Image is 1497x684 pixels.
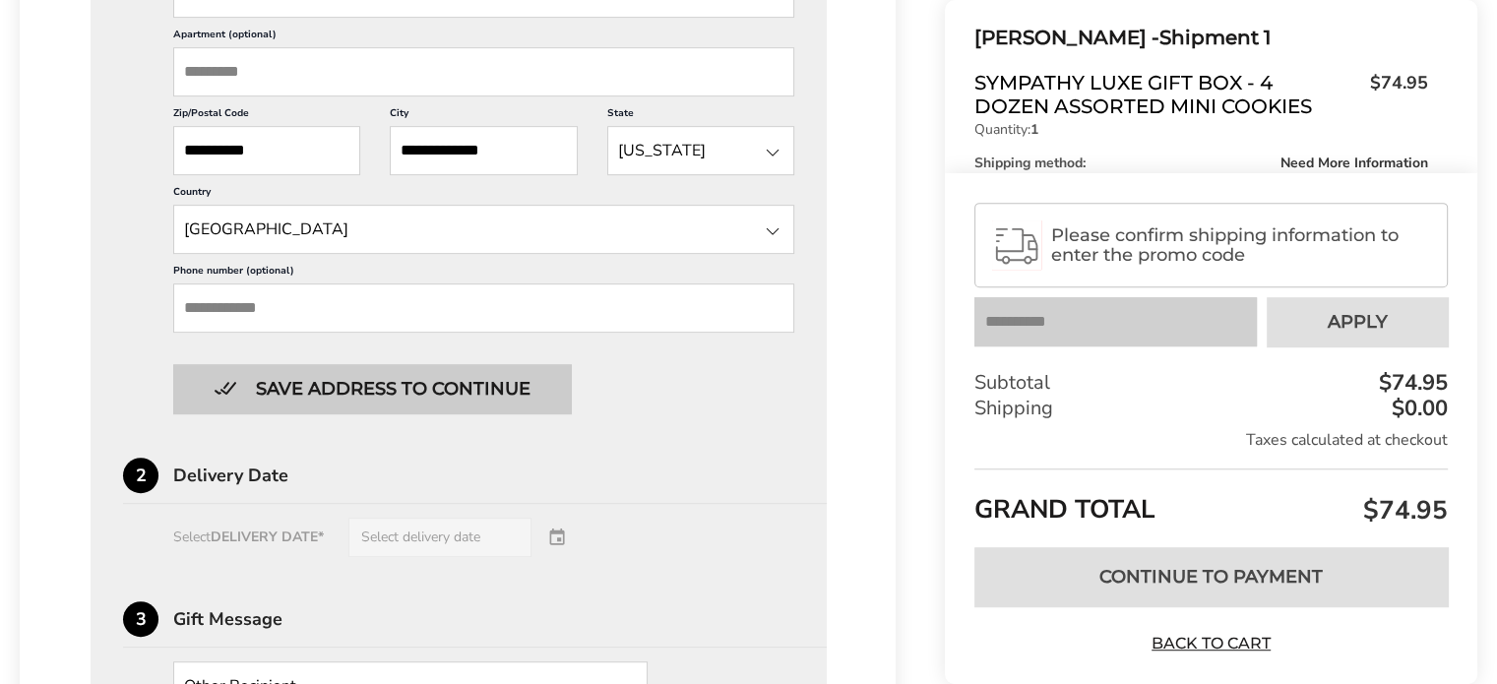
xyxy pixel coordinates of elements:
[173,610,827,628] div: Gift Message
[974,71,1360,118] span: Sympathy Luxe Gift Box - 4 Dozen Assorted Mini Cookies
[974,22,1428,54] div: Shipment 1
[974,547,1448,606] button: Continue to Payment
[1328,313,1388,331] span: Apply
[173,185,794,205] label: Country
[974,429,1448,451] div: Taxes calculated at checkout
[974,468,1448,532] div: GRAND TOTAL
[390,106,577,126] label: City
[173,106,360,126] label: Zip/Postal Code
[1374,372,1448,394] div: $74.95
[1030,120,1038,139] strong: 1
[173,28,794,47] label: Apartment (optional)
[974,370,1448,396] div: Subtotal
[1387,398,1448,419] div: $0.00
[173,466,827,484] div: Delivery Date
[974,26,1159,49] span: [PERSON_NAME] -
[1143,633,1280,654] a: Back to Cart
[974,123,1428,137] p: Quantity:
[123,601,158,637] div: 3
[1267,297,1448,346] button: Apply
[607,106,794,126] label: State
[173,126,360,175] input: ZIP
[974,71,1428,118] a: Sympathy Luxe Gift Box - 4 Dozen Assorted Mini Cookies$74.95
[173,264,794,283] label: Phone number (optional)
[173,205,794,254] input: State
[974,156,1428,170] div: Shipping method:
[1051,225,1430,265] span: Please confirm shipping information to enter the promo code
[1358,493,1448,528] span: $74.95
[173,47,794,96] input: Apartment
[123,458,158,493] div: 2
[607,126,794,175] input: State
[173,364,571,413] button: Button save address
[390,126,577,175] input: City
[1360,71,1428,113] span: $74.95
[974,396,1448,421] div: Shipping
[1280,156,1428,170] span: Need More Information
